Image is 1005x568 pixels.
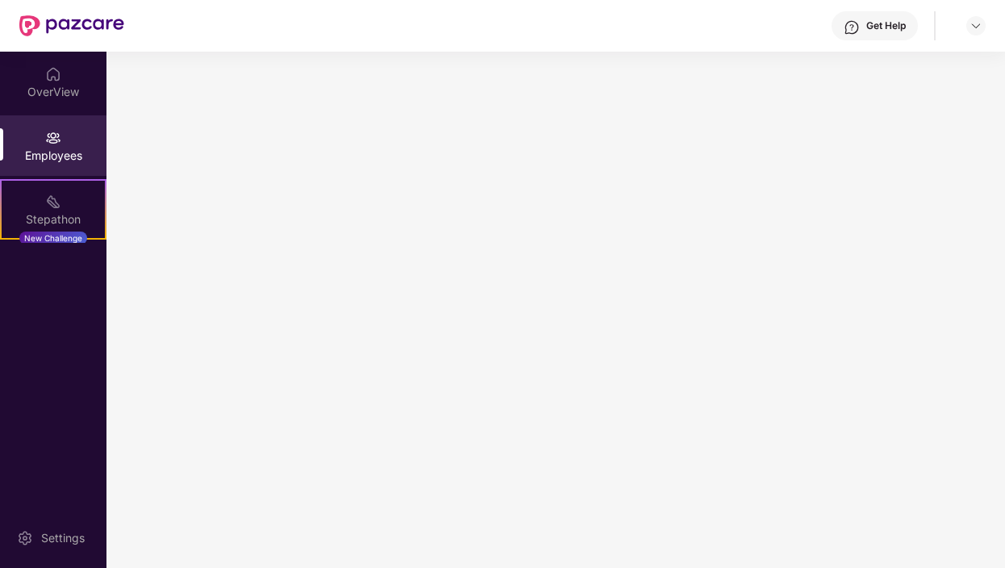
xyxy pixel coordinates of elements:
img: svg+xml;base64,PHN2ZyBpZD0iU2V0dGluZy0yMHgyMCIgeG1sbnM9Imh0dHA6Ly93d3cudzMub3JnLzIwMDAvc3ZnIiB3aW... [17,530,33,546]
div: Get Help [866,19,906,32]
div: New Challenge [19,232,87,244]
img: svg+xml;base64,PHN2ZyBpZD0iSGVscC0zMngzMiIgeG1sbnM9Imh0dHA6Ly93d3cudzMub3JnLzIwMDAvc3ZnIiB3aWR0aD... [844,19,860,35]
img: svg+xml;base64,PHN2ZyBpZD0iSG9tZSIgeG1sbnM9Imh0dHA6Ly93d3cudzMub3JnLzIwMDAvc3ZnIiB3aWR0aD0iMjAiIG... [45,66,61,82]
img: svg+xml;base64,PHN2ZyBpZD0iRHJvcGRvd24tMzJ4MzIiIHhtbG5zPSJodHRwOi8vd3d3LnczLm9yZy8yMDAwL3N2ZyIgd2... [970,19,982,32]
img: svg+xml;base64,PHN2ZyB4bWxucz0iaHR0cDovL3d3dy53My5vcmcvMjAwMC9zdmciIHdpZHRoPSIyMSIgaGVpZ2h0PSIyMC... [45,194,61,210]
img: svg+xml;base64,PHN2ZyBpZD0iRW1wbG95ZWVzIiB4bWxucz0iaHR0cDovL3d3dy53My5vcmcvMjAwMC9zdmciIHdpZHRoPS... [45,130,61,146]
img: New Pazcare Logo [19,15,124,36]
div: Stepathon [2,211,105,228]
div: Settings [36,530,90,546]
